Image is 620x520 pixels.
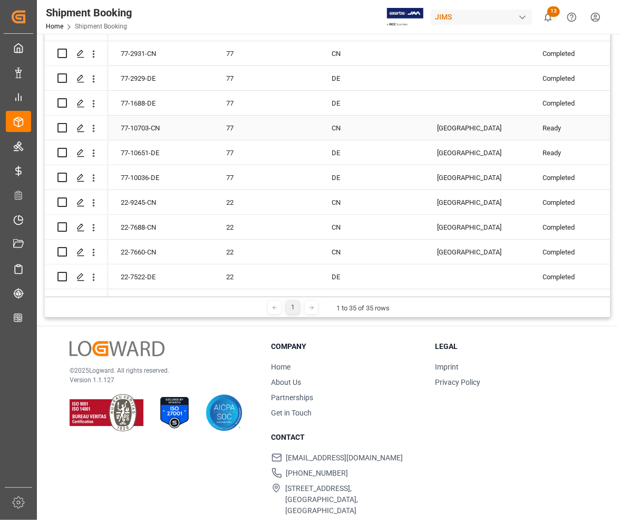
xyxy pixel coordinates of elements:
div: 1 to 35 of 35 rows [336,303,390,314]
div: 77-10703-CN [108,116,214,140]
div: DE [332,141,412,165]
a: Get in Touch [272,409,312,417]
div: 77-2929-DE [108,66,214,90]
div: Press SPACE to select this row. [45,66,108,91]
a: Privacy Policy [435,378,480,386]
span: [STREET_ADDRESS], [GEOGRAPHIC_DATA], [GEOGRAPHIC_DATA] [285,483,422,516]
div: Press SPACE to select this row. [45,91,108,116]
h3: Legal [435,341,585,352]
a: Imprint [435,363,459,371]
img: Exertis%20JAM%20-%20Email%20Logo.jpg_1722504956.jpg [387,8,423,26]
div: 77 [226,91,306,116]
div: Press SPACE to select this row. [45,289,108,314]
div: 22 [226,240,306,264]
div: DE [332,67,412,91]
div: Press SPACE to select this row. [45,215,108,240]
div: 22 [226,290,306,314]
p: Version 1.1.127 [70,375,245,385]
button: Help Center [560,5,584,29]
img: Logward Logo [70,341,164,356]
a: About Us [272,378,302,386]
div: 22-7660-CN [108,240,214,264]
div: [GEOGRAPHIC_DATA] [437,240,517,264]
div: 77 [226,67,306,91]
div: Press SPACE to select this row. [45,190,108,215]
div: [GEOGRAPHIC_DATA] [437,116,517,140]
img: AICPA SOC [206,394,243,431]
div: [GEOGRAPHIC_DATA] [437,166,517,190]
div: JIMS [431,10,532,25]
button: show 13 new notifications [536,5,560,29]
a: Home [46,23,63,30]
div: 77-10651-DE [108,140,214,165]
div: DE [332,265,412,289]
div: 77-2931-CN [108,41,214,65]
div: CN [332,215,412,240]
div: 22 [226,191,306,215]
div: 77 [226,166,306,190]
div: 22 [226,265,306,289]
a: Home [272,363,291,371]
div: 77-1688-DE [108,91,214,115]
span: [EMAIL_ADDRESS][DOMAIN_NAME] [286,452,403,464]
div: 22-7522-DE [108,264,214,289]
div: Shipment Booking [46,5,132,21]
div: 22 [226,215,306,240]
div: 22-9245-CN [108,190,214,214]
a: Partnerships [272,393,314,402]
img: ISO 9001 & ISO 14001 Certification [70,394,143,431]
div: Press SPACE to select this row. [45,140,108,165]
div: Press SPACE to select this row. [45,264,108,289]
div: DE [332,166,412,190]
div: 77 [226,141,306,165]
div: DE [332,91,412,116]
div: Press SPACE to select this row. [45,41,108,66]
div: 77-10036-DE [108,165,214,190]
div: CN [332,116,412,140]
div: 1 [286,301,299,314]
div: 22-7688-CN [108,215,214,239]
div: CN [332,42,412,66]
div: Press SPACE to select this row. [45,165,108,190]
div: CN [332,191,412,215]
div: 22-7224-DE [108,289,214,314]
div: Press SPACE to select this row. [45,240,108,264]
div: DE [332,290,412,314]
span: 13 [547,6,560,17]
div: 77 [226,116,306,140]
p: © 2025 Logward. All rights reserved. [70,366,245,375]
div: CN [332,240,412,264]
div: [GEOGRAPHIC_DATA] [437,215,517,240]
h3: Contact [272,432,422,443]
img: ISO 27001 Certification [156,394,193,431]
div: Press SPACE to select this row. [45,116,108,140]
span: [PHONE_NUMBER] [286,468,348,479]
h3: Company [272,341,422,352]
div: [GEOGRAPHIC_DATA] [437,141,517,165]
div: [GEOGRAPHIC_DATA] [437,191,517,215]
button: JIMS [431,7,536,27]
div: 77 [226,42,306,66]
